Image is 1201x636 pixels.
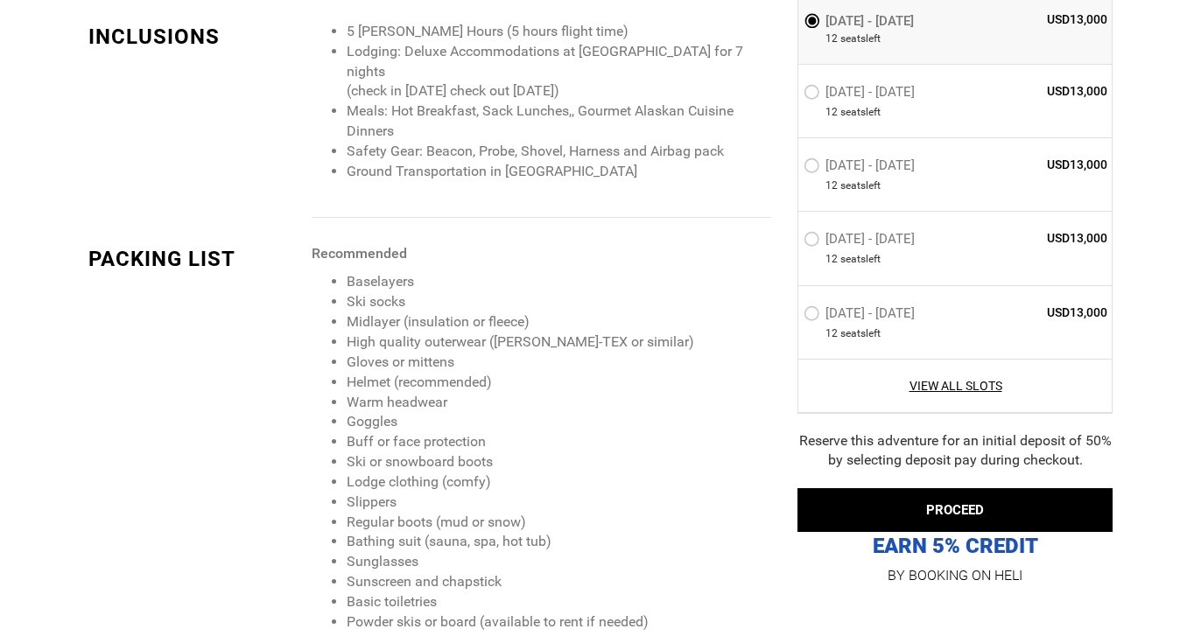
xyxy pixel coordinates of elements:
[347,572,771,592] li: Sunscreen and chapstick
[312,245,407,262] strong: Recommended
[860,105,866,120] span: s
[825,31,838,46] span: 12
[347,592,771,612] li: Basic toiletries
[860,178,866,193] span: s
[804,304,919,325] label: [DATE] - [DATE]
[347,513,771,533] li: Regular boots (mud or snow)
[980,303,1107,320] span: USD13,000
[347,552,771,572] li: Sunglasses
[347,332,771,353] li: High quality outerwear ([PERSON_NAME]-TEX or similar)
[347,142,771,162] li: Safety Gear: Beacon, Probe, Shovel, Harness and Airbag pack
[88,244,298,274] div: PACKING LIST
[825,105,838,120] span: 12
[347,272,771,292] li: Baselayers
[860,31,866,46] span: s
[347,432,771,452] li: Buff or face protection
[804,231,919,252] label: [DATE] - [DATE]
[347,412,771,432] li: Goggles
[347,101,771,142] li: Meals: Hot Breakfast, Sack Lunches,, Gourmet Alaskan Cuisine Dinners
[797,430,1113,471] div: Reserve this adventure for an initial deposit of 50% by selecting deposit pay during checkout.
[347,612,771,633] li: Powder skis or board (available to rent if needed)
[840,252,881,267] span: seat left
[825,178,838,193] span: 12
[860,252,866,267] span: s
[347,42,771,102] li: Lodging: Deluxe Accommodations at [GEOGRAPHIC_DATA] for 7 nights (check in [DATE] check out [DATE])
[825,325,838,340] span: 12
[840,105,881,120] span: seat left
[347,353,771,373] li: Gloves or mittens
[804,10,918,31] label: [DATE] - [DATE]
[347,393,771,413] li: Warm headwear
[88,22,298,52] div: INCLUSIONS
[797,563,1113,588] p: BY BOOKING ON HELI
[347,292,771,312] li: Ski socks
[860,325,866,340] span: s
[825,252,838,267] span: 12
[980,229,1107,247] span: USD13,000
[804,376,1107,394] a: View All Slots
[347,22,771,42] li: 5 [PERSON_NAME] Hours (5 hours flight time)
[840,178,881,193] span: seat left
[804,84,919,105] label: [DATE] - [DATE]
[347,472,771,493] li: Lodge clothing (comfy)
[347,373,771,393] li: Helmet (recommended)
[347,452,771,472] li: Ski or snowboard boots
[980,82,1107,100] span: USD13,000
[347,162,771,182] li: Ground Transportation in [GEOGRAPHIC_DATA]
[347,312,771,332] li: Midlayer (insulation or fleece)
[840,325,881,340] span: seat left
[347,532,771,552] li: Bathing suit (sauna, spa, hot tub)
[797,488,1113,532] button: PROCEED
[980,156,1107,173] span: USD13,000
[980,10,1107,28] span: USD13,000
[804,157,919,178] label: [DATE] - [DATE]
[347,493,771,513] li: Slippers
[840,31,881,46] span: seat left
